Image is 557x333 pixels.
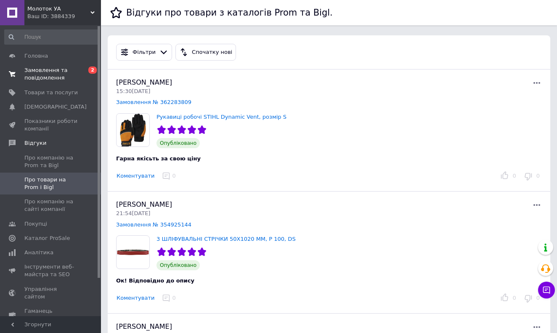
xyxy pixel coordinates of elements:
span: Покупці [24,220,47,228]
input: Пошук [4,29,99,45]
button: Фільтри [116,44,172,61]
span: Інструменти веб-майстра та SEO [24,263,78,278]
span: Замовлення та повідомлення [24,67,78,82]
span: Опубліковано [156,138,200,148]
span: Управління сайтом [24,285,78,301]
span: Про компанію на Prom та Bigl [24,154,78,169]
a: 3 ШЛІФУВАЛЬНІ СТРІЧКИ 50X1020 ММ, P 100, DS [156,236,296,242]
span: 15:30[DATE] [116,88,150,94]
span: [DEMOGRAPHIC_DATA] [24,103,87,111]
button: Спочатку нові [175,44,236,61]
span: Показники роботи компанії [24,117,78,133]
span: Головна [24,52,48,60]
a: Рукавиці робочі STIHL Dynamic Vent, розмір S [156,114,286,120]
span: [PERSON_NAME] [116,78,172,86]
div: Фільтри [131,48,157,57]
span: Гарна якісьть за свою ціну [116,155,201,162]
h1: Відгуки про товари з каталогів Prom та Bigl. [126,8,333,18]
button: Чат з покупцем [538,282,555,298]
span: Опубліковано [156,260,200,270]
span: Гаманець компанії [24,307,78,322]
span: Товари та послуги [24,89,78,96]
span: 21:54[DATE] [116,210,150,216]
a: Замовлення № 362283809 [116,99,191,105]
span: Каталог ProSale [24,234,70,242]
span: [PERSON_NAME] [116,200,172,208]
span: Молоток УА [27,5,90,13]
div: Спочатку нові [190,48,234,57]
span: Ок! Відповідно до опису [116,277,194,284]
span: Аналітика [24,249,53,256]
span: Про товари на Prom і Bigl [24,176,78,191]
img: Рукавиці робочі STIHL Dynamic Vent, розмір S [117,114,149,147]
div: Ваш ID: 3884339 [27,13,101,20]
button: Коментувати [116,172,155,181]
span: 2 [88,67,97,74]
span: [PERSON_NAME] [116,322,172,330]
span: Відгуки [24,139,46,147]
button: Коментувати [116,294,155,303]
span: Про компанію на сайті компанії [24,198,78,213]
a: Замовлення № 354925144 [116,221,191,228]
img: 3 ШЛІФУВАЛЬНІ СТРІЧКИ 50X1020 ММ, P 100, DS [117,236,149,269]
